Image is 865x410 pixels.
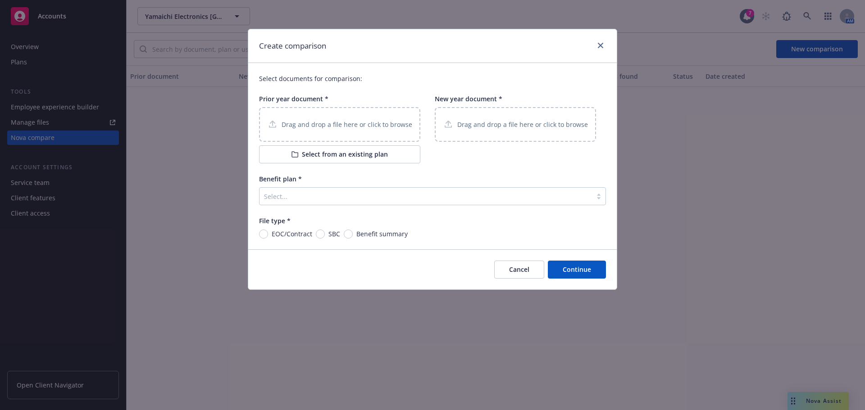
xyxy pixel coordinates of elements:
[259,40,326,52] h1: Create comparison
[457,120,588,129] p: Drag and drop a file here or click to browse
[259,107,420,142] div: Drag and drop a file here or click to browse
[316,230,325,239] input: SBC
[344,230,353,239] input: Benefit summary
[356,229,408,239] span: Benefit summary
[328,229,340,239] span: SBC
[282,120,412,129] p: Drag and drop a file here or click to browse
[259,95,328,103] span: Prior year document *
[259,175,302,183] span: Benefit plan *
[435,95,502,103] span: New year document *
[259,230,268,239] input: EOC/Contract
[494,261,544,279] button: Cancel
[595,40,606,51] a: close
[272,229,312,239] span: EOC/Contract
[259,216,291,225] span: File type *
[259,74,606,83] p: Select documents for comparison:
[548,261,606,279] button: Continue
[435,107,596,142] div: Drag and drop a file here or click to browse
[259,145,420,163] button: Select from an existing plan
